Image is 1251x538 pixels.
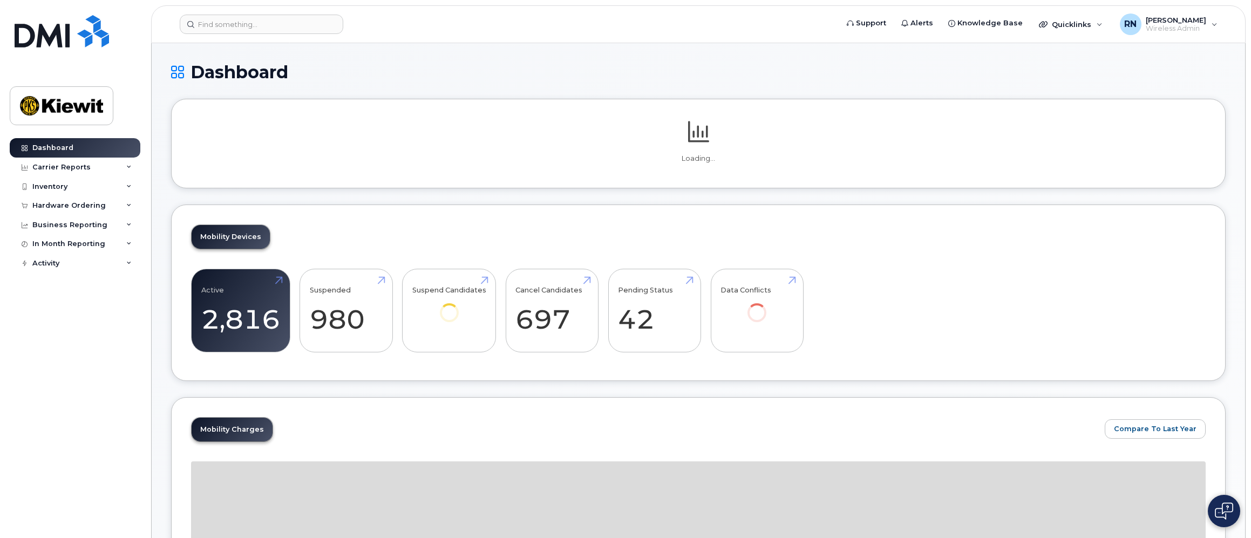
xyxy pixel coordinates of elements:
span: Compare To Last Year [1114,424,1196,434]
h1: Dashboard [171,63,1226,81]
img: Open chat [1215,502,1233,520]
a: Suspended 980 [310,275,383,346]
a: Data Conflicts [720,275,793,337]
a: Suspend Candidates [412,275,486,337]
a: Pending Status 42 [618,275,691,346]
a: Active 2,816 [201,275,280,346]
a: Cancel Candidates 697 [515,275,588,346]
a: Mobility Devices [192,225,270,249]
a: Mobility Charges [192,418,273,441]
p: Loading... [191,154,1206,164]
button: Compare To Last Year [1105,419,1206,439]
